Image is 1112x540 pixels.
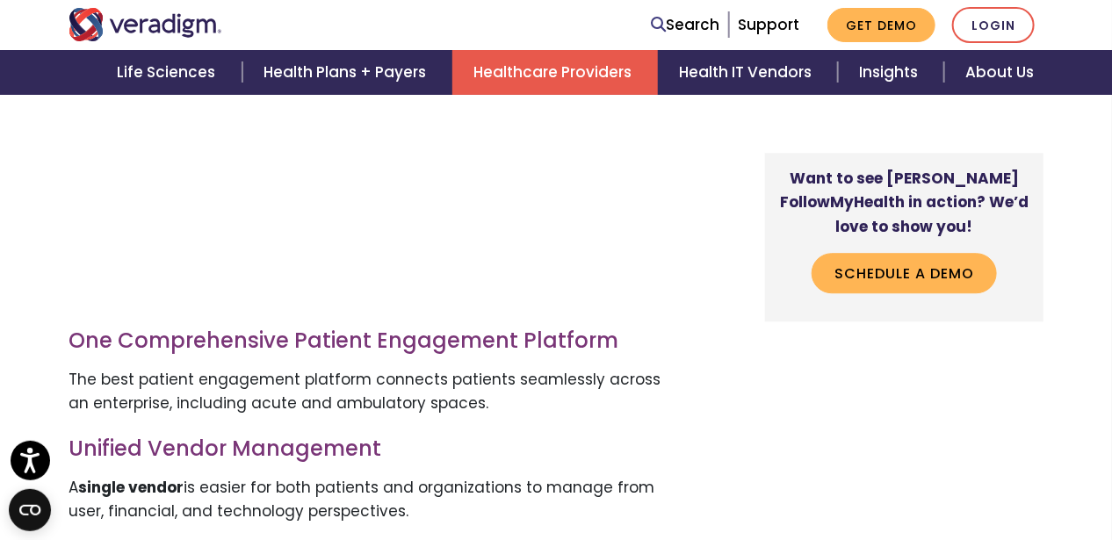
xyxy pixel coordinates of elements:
p: The best patient engagement platform connects patients seamlessly across an enterprise, including... [69,368,681,415]
a: Login [952,7,1035,43]
strong: single vendor [78,477,184,498]
p: A is easier for both patients and organizations to manage from user, financial, and technology pe... [69,476,681,523]
iframe: Drift Chat Widget [776,414,1091,519]
strong: Want to see [PERSON_NAME] FollowMyHealth in action? We’d love to show you! [780,169,1029,237]
a: Schedule a Demo [812,254,997,294]
a: Get Demo [827,8,935,42]
a: Insights [838,50,944,95]
h3: One Comprehensive Patient Engagement Platform [69,328,681,354]
a: Health IT Vendors [658,50,838,95]
a: Health Plans + Payers [242,50,452,95]
button: Open CMP widget [9,489,51,531]
a: About Us [944,50,1055,95]
h3: Unified Vendor Management [69,436,681,462]
a: Support [738,14,799,35]
a: Search [651,13,719,37]
a: Healthcare Providers [452,50,658,95]
img: Veradigm logo [69,8,222,41]
a: Life Sciences [97,50,242,95]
